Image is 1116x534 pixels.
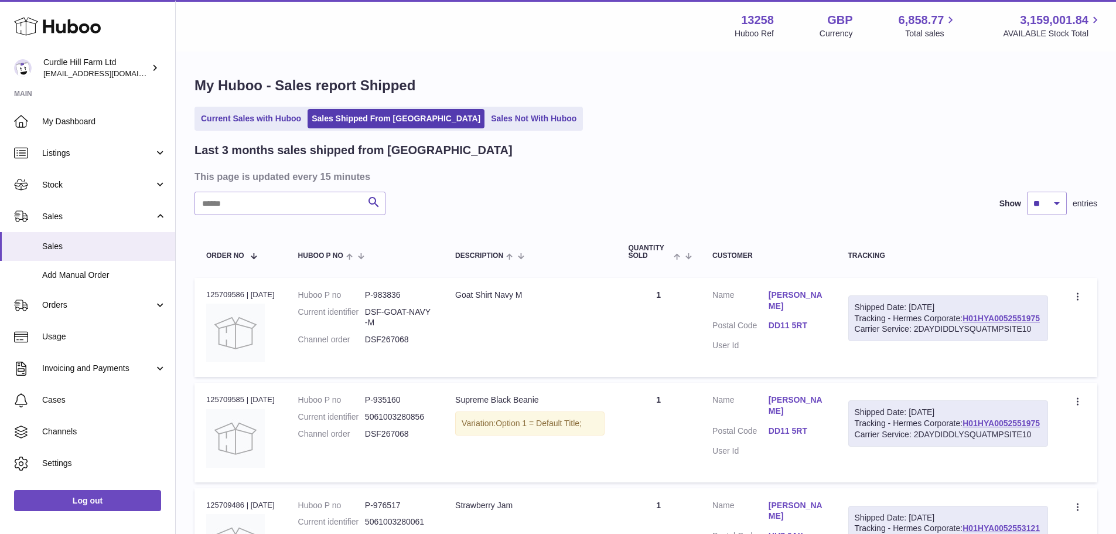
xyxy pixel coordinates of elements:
[855,512,1042,523] div: Shipped Date: [DATE]
[712,394,769,420] dt: Name
[1003,12,1102,39] a: 3,159,001.84 AVAILABLE Stock Total
[298,252,343,260] span: Huboo P no
[42,331,166,342] span: Usage
[616,278,701,377] td: 1
[899,12,944,28] span: 6,858.77
[496,419,582,428] span: Option 1 = Default Title;
[365,394,432,406] dd: P-935160
[42,241,166,252] span: Sales
[712,290,769,315] dt: Name
[963,314,1040,323] a: H01HYA0052551975
[712,426,769,440] dt: Postal Code
[712,445,769,457] dt: User Id
[14,490,161,511] a: Log out
[905,28,957,39] span: Total sales
[43,57,149,79] div: Curdle Hill Farm Ltd
[855,324,1042,335] div: Carrier Service: 2DAYDIDDLYSQUATMPSITE10
[197,109,305,128] a: Current Sales with Huboo
[14,59,32,77] img: internalAdmin-13258@internal.huboo.com
[365,334,432,345] dd: DSF267068
[455,290,605,301] div: Goat Shirt Navy M
[963,419,1040,428] a: H01HYA0052551975
[298,428,365,440] dt: Channel order
[827,12,852,28] strong: GBP
[298,307,365,329] dt: Current identifier
[769,500,825,522] a: [PERSON_NAME]
[899,12,958,39] a: 6,858.77 Total sales
[42,426,166,437] span: Channels
[206,290,275,300] div: 125709586 | [DATE]
[769,394,825,417] a: [PERSON_NAME]
[298,411,365,423] dt: Current identifier
[628,244,670,260] span: Quantity Sold
[206,252,244,260] span: Order No
[42,148,154,159] span: Listings
[455,252,503,260] span: Description
[206,304,265,362] img: no-photo.jpg
[42,179,154,191] span: Stock
[769,290,825,312] a: [PERSON_NAME]
[365,290,432,301] dd: P-983836
[206,394,275,405] div: 125709585 | [DATE]
[42,116,166,127] span: My Dashboard
[42,458,166,469] span: Settings
[487,109,581,128] a: Sales Not With Huboo
[194,170,1094,183] h3: This page is updated every 15 minutes
[712,252,824,260] div: Customer
[455,411,605,436] div: Variation:
[769,426,825,437] a: DD11 5RT
[365,500,432,511] dd: P-976517
[855,302,1042,313] div: Shipped Date: [DATE]
[1003,28,1102,39] span: AVAILABLE Stock Total
[963,523,1040,533] a: H01HYA0052553121
[855,407,1042,418] div: Shipped Date: [DATE]
[194,142,513,158] h2: Last 3 months sales shipped from [GEOGRAPHIC_DATA]
[1073,198,1097,209] span: entries
[1020,12,1088,28] span: 3,159,001.84
[206,409,265,468] img: no-photo.jpg
[455,500,605,511] div: Strawberry Jam
[206,500,275,511] div: 125709486 | [DATE]
[365,516,432,528] dd: 5061003280061
[999,198,1021,209] label: Show
[43,69,172,78] span: [EMAIL_ADDRESS][DOMAIN_NAME]
[820,28,853,39] div: Currency
[848,295,1048,342] div: Tracking - Hermes Corporate:
[616,383,701,482] td: 1
[712,320,769,334] dt: Postal Code
[848,400,1048,447] div: Tracking - Hermes Corporate:
[42,300,154,311] span: Orders
[365,411,432,423] dd: 5061003280856
[42,363,154,374] span: Invoicing and Payments
[365,307,432,329] dd: DSF-GOAT-NAVY-M
[298,290,365,301] dt: Huboo P no
[735,28,774,39] div: Huboo Ref
[365,428,432,440] dd: DSF267068
[194,76,1097,95] h1: My Huboo - Sales report Shipped
[298,500,365,511] dt: Huboo P no
[855,429,1042,440] div: Carrier Service: 2DAYDIDDLYSQUATMPSITE10
[712,500,769,525] dt: Name
[298,516,365,528] dt: Current identifier
[455,394,605,406] div: Supreme Black Beanie
[848,252,1048,260] div: Tracking
[42,270,166,281] span: Add Manual Order
[741,12,774,28] strong: 13258
[42,394,166,406] span: Cases
[42,211,154,222] span: Sales
[298,334,365,345] dt: Channel order
[769,320,825,331] a: DD11 5RT
[308,109,484,128] a: Sales Shipped From [GEOGRAPHIC_DATA]
[712,340,769,351] dt: User Id
[298,394,365,406] dt: Huboo P no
